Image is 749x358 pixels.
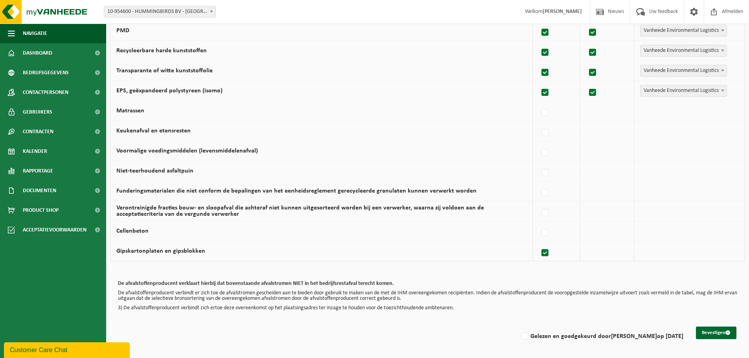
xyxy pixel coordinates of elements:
span: Contracten [23,122,53,141]
span: Vanheede Environmental Logistics [640,65,727,77]
label: Cellenbeton [116,228,149,234]
span: Documenten [23,181,56,200]
span: Rapportage [23,161,53,181]
label: EPS, geëxpandeerd polystyreen (isomo) [116,88,223,94]
button: Bevestigen [696,327,736,339]
p: 3) De afvalstoffenproducent verbindt zich ertoe deze overeenkomst op het plaatsingsadres ter inza... [118,305,737,311]
label: Gipskartonplaten en gipsblokken [116,248,205,254]
span: Navigatie [23,24,47,43]
span: Bedrijfsgegevens [23,63,69,83]
label: Gelezen en goedgekeurd door op [DATE] [519,330,683,342]
label: Recycleerbare harde kunststoffen [116,48,207,54]
label: Matrassen [116,108,144,114]
label: Niet-teerhoudend asfaltpuin [116,168,193,174]
span: Dashboard [23,43,52,63]
label: Verontreinigde fracties bouw- en sloopafval die achteraf niet kunnen uitgesorteerd worden bij een... [116,205,484,217]
strong: [PERSON_NAME] [543,9,582,15]
span: Vanheede Environmental Logistics [640,65,727,76]
span: 10-954600 - HUMMINGBIRDS BV - KORTRIJK [104,6,216,18]
span: Vanheede Environmental Logistics [640,85,727,96]
span: 10-954600 - HUMMINGBIRDS BV - KORTRIJK [104,6,215,17]
strong: [PERSON_NAME] [611,333,657,340]
label: Funderingsmaterialen die niet conform de bepalingen van het eenheidsreglement gerecycleerde granu... [116,188,477,194]
span: Vanheede Environmental Logistics [640,25,727,37]
span: Vanheede Environmental Logistics [640,85,727,97]
span: Acceptatievoorwaarden [23,220,86,240]
label: Keukenafval en etensresten [116,128,191,134]
span: Vanheede Environmental Logistics [640,45,727,57]
span: Vanheede Environmental Logistics [640,25,727,36]
iframe: chat widget [4,341,131,358]
b: De afvalstoffenproducent verklaart hierbij dat bovenstaande afvalstromen NIET in het bedrijfsrest... [118,281,394,286]
span: Gebruikers [23,102,52,122]
p: De afvalstoffenproducent verbindt er zich toe de afvalstromen gescheiden aan te bieden door gebru... [118,290,737,301]
label: Voormalige voedingsmiddelen (levensmiddelenafval) [116,148,258,154]
label: Transparante of witte kunststoffolie [116,68,213,74]
label: PMD [116,28,129,34]
span: Contactpersonen [23,83,68,102]
span: Product Shop [23,200,59,220]
span: Kalender [23,141,47,161]
span: Vanheede Environmental Logistics [640,45,727,56]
